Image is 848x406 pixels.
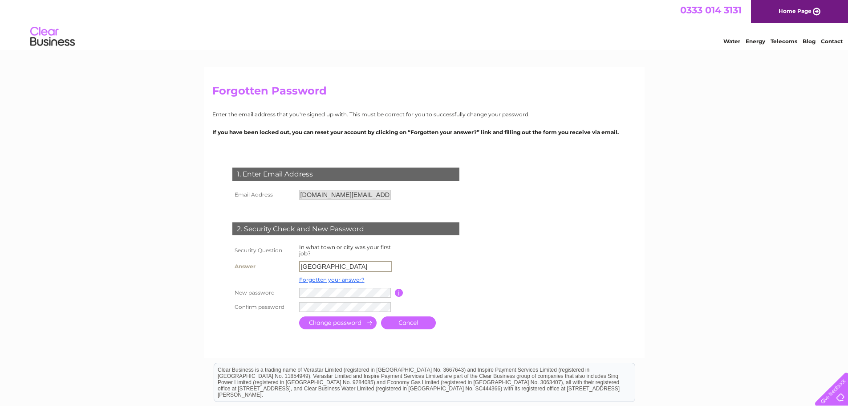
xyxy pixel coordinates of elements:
[230,242,297,259] th: Security Question
[212,128,636,136] p: If you have been locked out, you can reset your account by clicking on “Forgotten your answer?” l...
[230,188,297,202] th: Email Address
[299,276,365,283] a: Forgotten your answer?
[299,316,377,329] input: Submit
[212,85,636,102] h2: Forgotten Password
[232,222,459,236] div: 2. Security Check and New Password
[395,289,403,297] input: Information
[230,300,297,314] th: Confirm password
[771,38,797,45] a: Telecoms
[299,244,391,257] label: In what town or city was your first job?
[214,5,635,43] div: Clear Business is a trading name of Verastar Limited (registered in [GEOGRAPHIC_DATA] No. 3667643...
[803,38,816,45] a: Blog
[746,38,765,45] a: Energy
[230,259,297,274] th: Answer
[723,38,740,45] a: Water
[232,168,459,181] div: 1. Enter Email Address
[821,38,843,45] a: Contact
[212,110,636,119] p: Enter the email address that you're signed up with. This must be correct for you to successfully ...
[30,23,75,50] img: logo.png
[230,286,297,300] th: New password
[381,316,436,329] a: Cancel
[680,4,742,16] a: 0333 014 3131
